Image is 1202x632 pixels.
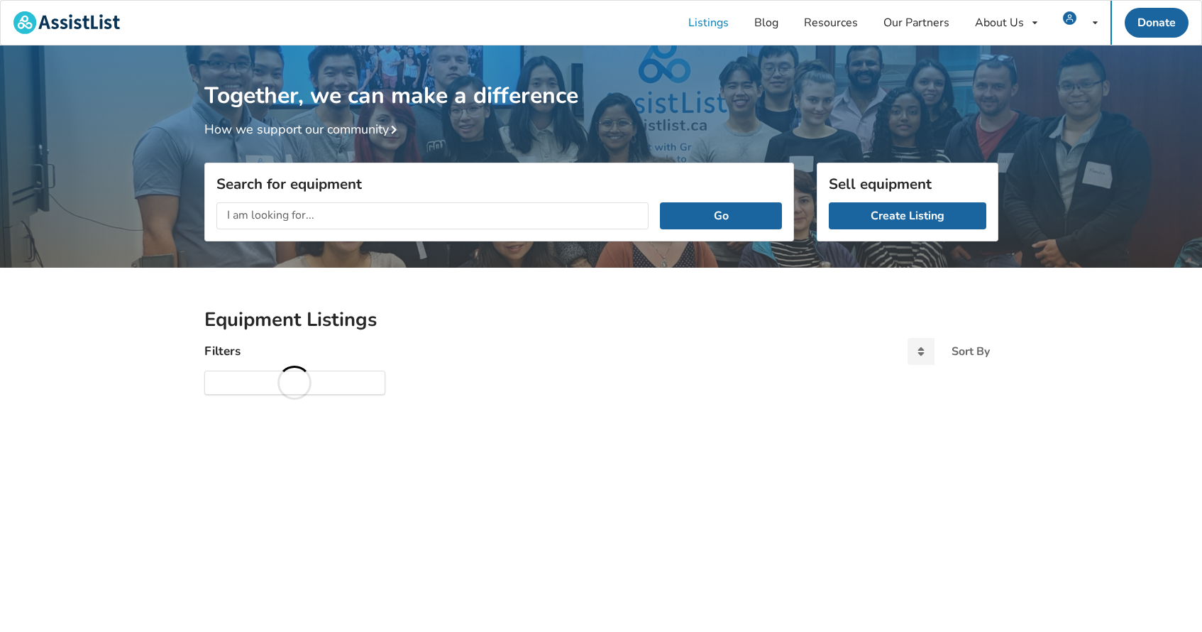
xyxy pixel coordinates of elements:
[871,1,962,45] a: Our Partners
[741,1,791,45] a: Blog
[204,307,998,332] h2: Equipment Listings
[676,1,741,45] a: Listings
[975,17,1024,28] div: About Us
[952,346,990,357] div: Sort By
[1125,8,1189,38] a: Donate
[1063,11,1076,25] img: user icon
[829,175,986,193] h3: Sell equipment
[791,1,871,45] a: Resources
[216,175,782,193] h3: Search for equipment
[829,202,986,229] a: Create Listing
[660,202,781,229] button: Go
[204,45,998,110] h1: Together, we can make a difference
[216,202,649,229] input: I am looking for...
[13,11,120,34] img: assistlist-logo
[204,121,403,138] a: How we support our community
[204,343,241,359] h4: Filters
